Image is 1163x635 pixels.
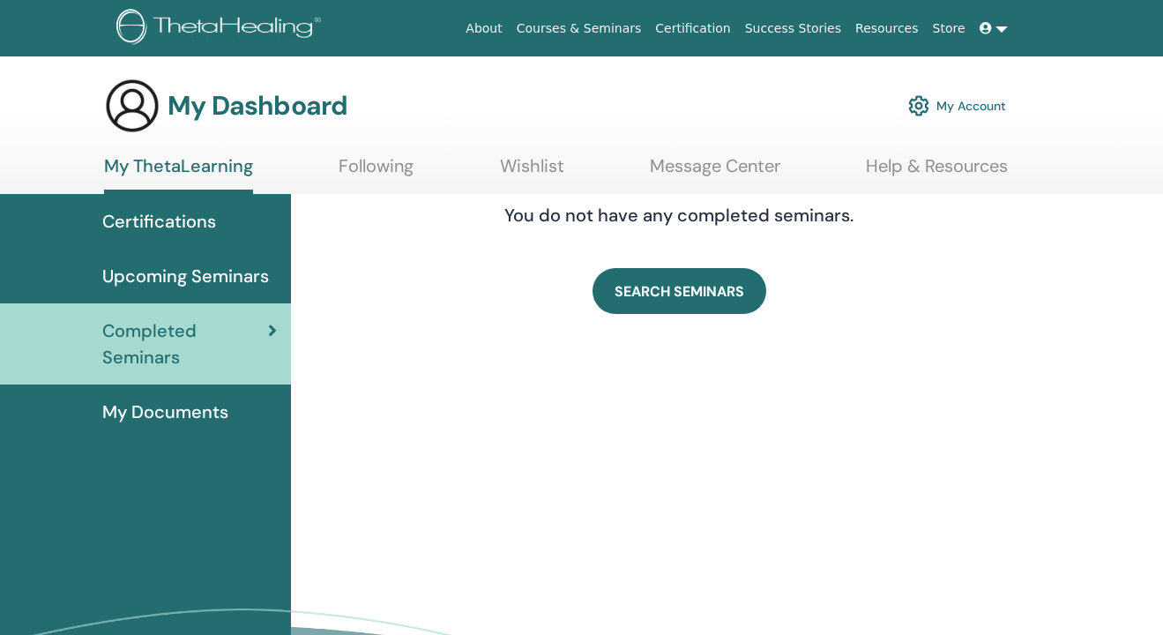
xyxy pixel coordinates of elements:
a: Help & Resources [866,155,1008,190]
a: Success Stories [738,12,848,45]
img: cog.svg [908,91,929,121]
img: generic-user-icon.jpg [104,78,160,134]
h3: My Dashboard [168,90,347,122]
span: Completed Seminars [102,317,268,370]
a: Message Center [650,155,780,190]
span: Upcoming Seminars [102,263,269,289]
a: Wishlist [500,155,564,190]
a: Store [926,12,973,45]
a: My ThetaLearning [104,155,253,194]
a: About [458,12,509,45]
h4: You do not have any completed seminars. [401,205,957,226]
a: Certification [648,12,737,45]
img: logo.png [116,9,327,49]
a: Following [339,155,414,190]
span: Certifications [102,208,216,235]
a: My Account [908,86,1006,125]
span: My Documents [102,399,228,425]
span: SEARCH SEMINARS [615,282,744,301]
a: Resources [848,12,926,45]
a: Courses & Seminars [510,12,649,45]
a: SEARCH SEMINARS [593,268,766,314]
